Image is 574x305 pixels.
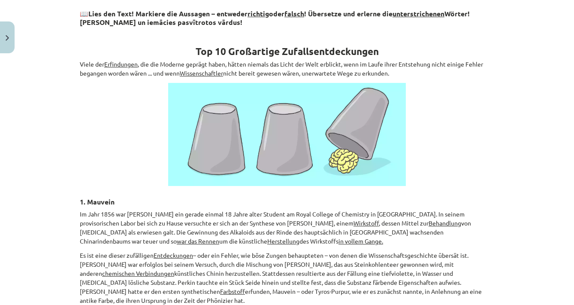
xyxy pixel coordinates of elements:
strong: Top 10 Großartige Zufallsentdeckungen [196,45,379,58]
u: Herstellung [267,237,299,245]
u: falsch [284,9,304,18]
u: in vollem Gange. [338,237,383,245]
u: richtig [248,9,269,18]
strong: Lies den Text! Markiere die Aussagen – entweder oder ! Übersetze und erlerne die Wörter! [PERSON_... [80,9,470,27]
u: Erfindungen [104,60,138,68]
h3: 📖 [80,3,494,27]
u: war das Rennen [177,237,219,245]
u: Wirkstoff [353,219,379,227]
p: Es ist eine dieser zufälligen – oder ein Fehler, wie böse Zungen behaupteten – von denen die Wiss... [80,251,494,305]
u: Entdeckungen [154,251,193,259]
img: icon-close-lesson-0947bae3869378f0d4975bcd49f059093ad1ed9edebbc8119c70593378902aed.svg [6,35,9,41]
u: Farbstoff [220,287,245,295]
u: chemischen Verbindungen [102,269,174,277]
u: Behandlung [429,219,461,227]
b: 1. Mauvein [80,197,115,206]
p: Viele der , die die Moderne geprägt haben, hätten niemals das Licht der Welt erblickt, wenn im La... [80,60,494,78]
u: unterstrichenen [393,9,444,18]
p: Im Jahr 1856 war [PERSON_NAME] ein gerade einmal 18 Jahre alter Student am Royal College of Chemi... [80,210,494,246]
u: Wissenschaftler [180,69,223,77]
